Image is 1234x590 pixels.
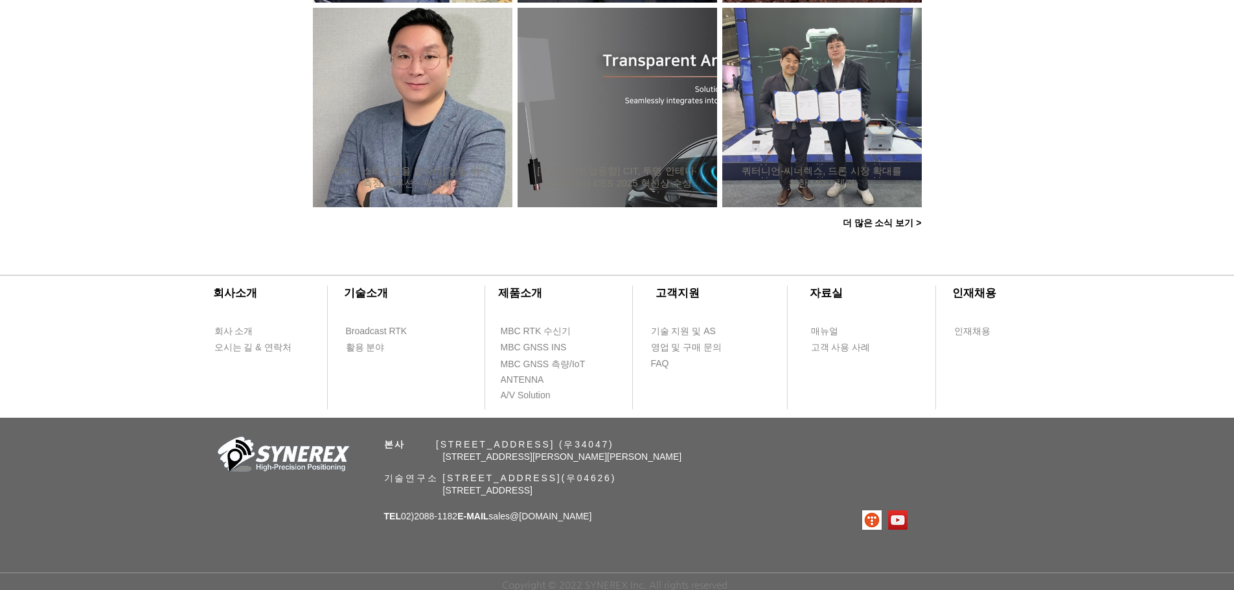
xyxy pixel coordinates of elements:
span: TEL [384,511,401,521]
span: 고객 사용 사례 [811,341,871,354]
span: ​기술소개 [344,287,388,299]
a: A/V Solution [500,387,575,403]
a: 영업 및 구매 문의 [650,339,725,356]
span: FAQ [651,357,669,370]
span: ​자료실 [810,287,843,299]
a: 활용 분야 [345,339,420,356]
span: 활용 분야 [346,341,385,354]
a: 쿼터니언-씨너렉스, 드론 시장 확대를 위한 MOU 체결 [742,165,902,190]
span: [STREET_ADDRESS] [443,485,532,495]
span: ANTENNA [501,374,544,387]
span: 기술 지원 및 AS [651,325,716,338]
a: 오시는 길 & 연락처 [214,339,301,356]
span: A/V Solution [501,389,551,402]
a: [주간스타트업동향] CIT, 투명 안테나·디스플레이 CES 2025 혁신상 수상 外 [537,165,698,190]
span: Broadcast RTK [346,325,407,338]
span: MBC GNSS 측량/IoT [501,358,586,371]
span: 회사 소개 [214,325,253,338]
a: 인재채용 [954,323,1015,339]
span: Copyright © 2022 SYNEREX Inc. All rights reserved [502,579,727,590]
a: MBC GNSS 측량/IoT [500,356,613,372]
a: FAQ [650,356,725,372]
span: MBC RTK 수신기 [501,325,571,338]
span: 02)2088-1182 sales [384,511,592,521]
span: ​고객지원 [656,287,700,299]
span: 매뉴얼 [811,325,838,338]
span: ​회사소개 [213,287,257,299]
a: 더 많은 소식 보기 > [834,210,931,236]
span: ​인재채용 [952,287,996,299]
a: ANTENNA [500,372,575,388]
a: MBC GNSS INS [500,339,581,356]
span: E-MAIL [457,511,488,521]
a: [혁신, 스타트업을 만나다] 정밀 위치측정 솔루션 - 씨너렉스 [332,165,493,190]
img: 회사_로고-removebg-preview.png [211,435,353,477]
a: 고객 사용 사례 [810,339,885,356]
a: 기술 지원 및 AS [650,323,748,339]
span: 기술연구소 [STREET_ADDRESS](우04626) [384,473,617,483]
span: 인재채용 [954,325,990,338]
ul: SNS 모음 [862,510,908,530]
span: 본사 [384,439,406,449]
a: @[DOMAIN_NAME] [510,511,591,521]
a: MBC RTK 수신기 [500,323,597,339]
img: 티스토리로고 [862,510,882,530]
span: 영업 및 구매 문의 [651,341,722,354]
a: 매뉴얼 [810,323,885,339]
img: 유튜브 사회 아이콘 [888,510,908,530]
span: [STREET_ADDRESS][PERSON_NAME][PERSON_NAME] [443,451,682,462]
a: Broadcast RTK [345,323,420,339]
span: 오시는 길 & 연락처 [214,341,291,354]
span: MBC GNSS INS [501,341,567,354]
a: 회사 소개 [214,323,288,339]
span: ​ [STREET_ADDRESS] (우34047) [384,439,614,449]
iframe: Wix Chat [994,534,1234,590]
span: ​제품소개 [498,287,542,299]
span: 더 많은 소식 보기 > [843,218,922,229]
